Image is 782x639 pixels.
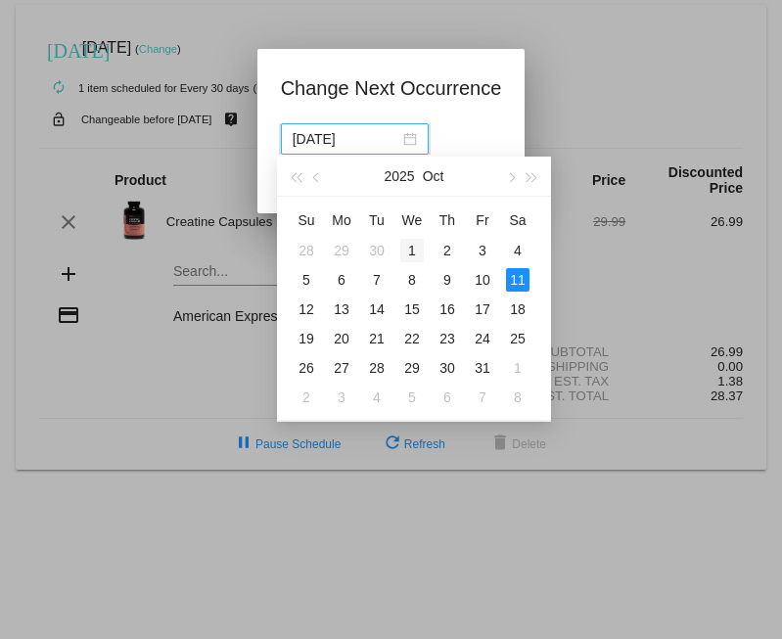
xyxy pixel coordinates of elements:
[285,157,306,196] button: Last year (Control + left)
[400,386,424,409] div: 5
[359,295,394,324] td: 10/14/2025
[295,268,318,292] div: 5
[500,236,535,265] td: 10/4/2025
[359,205,394,236] th: Tue
[436,268,459,292] div: 9
[289,295,324,324] td: 10/12/2025
[430,236,465,265] td: 10/2/2025
[324,353,359,383] td: 10/27/2025
[295,327,318,350] div: 19
[330,297,353,321] div: 13
[400,327,424,350] div: 22
[430,205,465,236] th: Thu
[306,157,328,196] button: Previous month (PageUp)
[394,295,430,324] td: 10/15/2025
[436,386,459,409] div: 6
[330,239,353,262] div: 29
[423,157,444,196] button: Oct
[324,205,359,236] th: Mon
[281,72,502,104] h1: Change Next Occurrence
[365,386,389,409] div: 4
[500,205,535,236] th: Sat
[400,297,424,321] div: 15
[365,356,389,380] div: 28
[394,383,430,412] td: 11/5/2025
[365,268,389,292] div: 7
[430,324,465,353] td: 10/23/2025
[295,356,318,380] div: 26
[293,128,399,150] input: Select date
[289,236,324,265] td: 9/28/2025
[465,383,500,412] td: 11/7/2025
[465,205,500,236] th: Fri
[471,356,494,380] div: 31
[289,265,324,295] td: 10/5/2025
[522,157,543,196] button: Next year (Control + right)
[471,327,494,350] div: 24
[324,324,359,353] td: 10/20/2025
[436,327,459,350] div: 23
[394,265,430,295] td: 10/8/2025
[365,327,389,350] div: 21
[465,265,500,295] td: 10/10/2025
[324,295,359,324] td: 10/13/2025
[400,239,424,262] div: 1
[506,268,529,292] div: 11
[324,383,359,412] td: 11/3/2025
[500,383,535,412] td: 11/8/2025
[500,265,535,295] td: 10/11/2025
[295,297,318,321] div: 12
[400,268,424,292] div: 8
[365,297,389,321] div: 14
[295,239,318,262] div: 28
[471,268,494,292] div: 10
[500,295,535,324] td: 10/18/2025
[465,295,500,324] td: 10/17/2025
[436,356,459,380] div: 30
[471,239,494,262] div: 3
[400,356,424,380] div: 29
[471,297,494,321] div: 17
[330,268,353,292] div: 6
[506,239,529,262] div: 4
[499,157,521,196] button: Next month (PageDown)
[430,265,465,295] td: 10/9/2025
[359,383,394,412] td: 11/4/2025
[289,353,324,383] td: 10/26/2025
[289,324,324,353] td: 10/19/2025
[394,324,430,353] td: 10/22/2025
[359,265,394,295] td: 10/7/2025
[385,157,415,196] button: 2025
[330,327,353,350] div: 20
[289,383,324,412] td: 11/2/2025
[430,383,465,412] td: 11/6/2025
[506,297,529,321] div: 18
[330,356,353,380] div: 27
[324,236,359,265] td: 9/29/2025
[394,353,430,383] td: 10/29/2025
[500,324,535,353] td: 10/25/2025
[506,386,529,409] div: 8
[506,356,529,380] div: 1
[436,297,459,321] div: 16
[430,353,465,383] td: 10/30/2025
[465,236,500,265] td: 10/3/2025
[394,236,430,265] td: 10/1/2025
[289,205,324,236] th: Sun
[295,386,318,409] div: 2
[365,239,389,262] div: 30
[506,327,529,350] div: 25
[500,353,535,383] td: 11/1/2025
[430,295,465,324] td: 10/16/2025
[465,353,500,383] td: 10/31/2025
[359,324,394,353] td: 10/21/2025
[471,386,494,409] div: 7
[359,236,394,265] td: 9/30/2025
[330,386,353,409] div: 3
[436,239,459,262] div: 2
[394,205,430,236] th: Wed
[359,353,394,383] td: 10/28/2025
[324,265,359,295] td: 10/6/2025
[465,324,500,353] td: 10/24/2025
